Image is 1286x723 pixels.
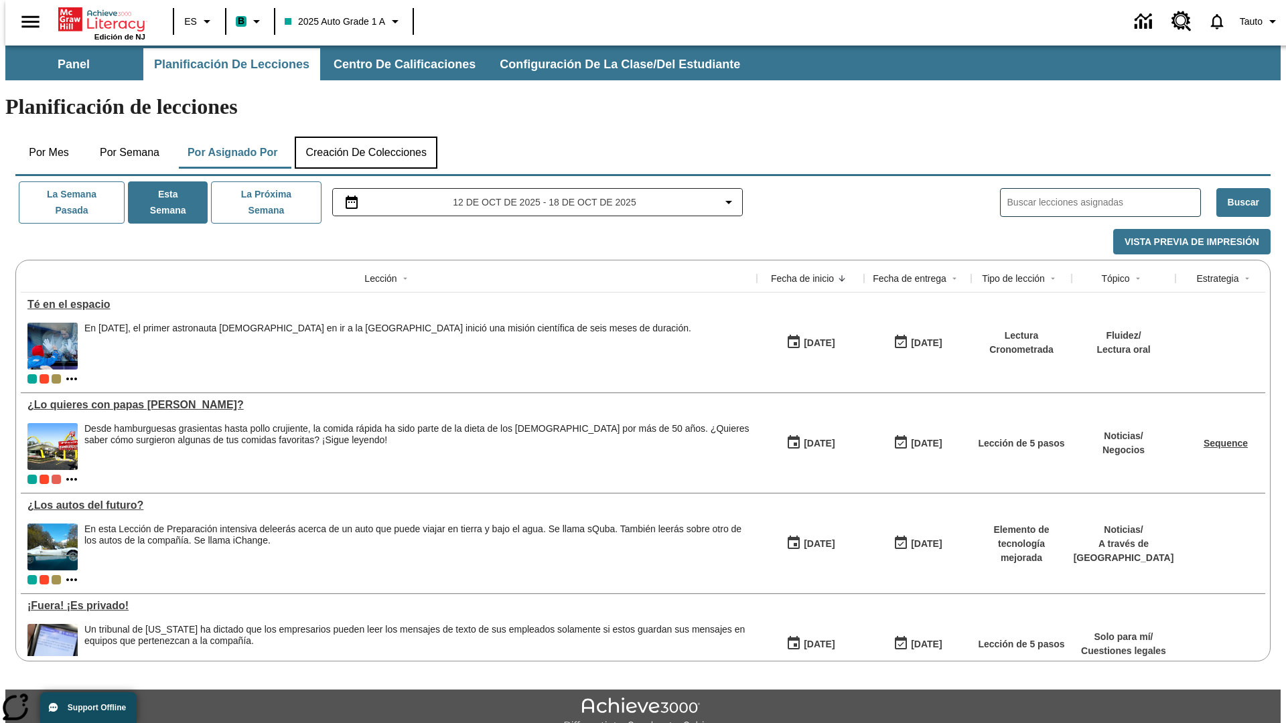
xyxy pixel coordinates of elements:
button: 04/14/25: Primer día en que estuvo disponible la lección [782,631,839,657]
div: OL 2025 Auto Grade 2 [52,475,61,484]
button: 04/20/26: Último día en que podrá accederse la lección [889,631,946,657]
span: Centro de calificaciones [334,57,476,72]
button: Perfil/Configuración [1234,9,1286,33]
div: [DATE] [911,636,942,653]
span: Desde hamburguesas grasientas hasta pollo crujiente, la comida rápida ha sido parte de la dieta d... [84,423,750,470]
button: Sort [946,270,962,287]
testabrev: leerás acerca de un auto que puede viajar en tierra y bajo el agua. Se llama sQuba. También leerá... [84,524,741,546]
div: [DATE] [804,636,835,653]
div: Portada [58,5,145,41]
a: Centro de recursos, Se abrirá en una pestaña nueva. [1163,3,1200,39]
button: Planificación de lecciones [143,48,320,80]
button: Sort [1130,270,1146,287]
button: Configuración de la clase/del estudiante [489,48,751,80]
p: Lección de 5 pasos [978,436,1064,451]
div: ¡Fuera! ¡Es privado! [27,600,750,612]
button: Por mes [15,137,82,169]
p: Solo para mí / [1081,630,1166,644]
div: [DATE] [804,536,835,552]
div: [DATE] [804,435,835,452]
button: Vista previa de impresión [1113,229,1271,255]
button: 07/20/26: Último día en que podrá accederse la lección [889,430,946,456]
div: Un tribunal de [US_STATE] ha dictado que los empresarios pueden leer los mensajes de texto de sus... [84,624,750,647]
button: Por asignado por [177,137,289,169]
button: 08/01/26: Último día en que podrá accederse la lección [889,531,946,556]
div: Test 1 [40,374,49,384]
span: B [238,13,244,29]
input: Buscar lecciones asignadas [1007,193,1200,212]
div: 2025 Auto Grade 1 [52,575,61,584]
p: Cuestiones legales [1081,644,1166,658]
button: Seleccione el intervalo de fechas opción del menú [338,194,737,210]
div: 2025 Auto Grade 1 [52,374,61,384]
div: Fecha de entrega [873,272,946,285]
div: Estrategia [1196,272,1238,285]
div: En diciembre de 2015, el primer astronauta británico en ir a la Estación Espacial Internacional i... [84,323,691,370]
div: [DATE] [911,335,942,351]
div: Lección [364,272,397,285]
button: Mostrar más clases [64,572,80,588]
img: Uno de los primeros locales de McDonald's, con el icónico letrero rojo y los arcos amarillos. [27,423,78,470]
a: Portada [58,6,145,33]
p: Elemento de tecnología mejorada [978,523,1065,565]
button: La semana pasada [19,181,125,224]
div: Subbarra de navegación [5,48,752,80]
div: En [DATE], el primer astronauta [DEMOGRAPHIC_DATA] en ir a la [GEOGRAPHIC_DATA] inició una misión... [84,323,691,334]
div: Test 1 [40,475,49,484]
a: ¡Fuera! ¡Es privado! , Lecciones [27,600,750,612]
span: ES [184,15,197,29]
div: [DATE] [911,435,942,452]
button: Sort [397,270,413,287]
span: 12 de oct de 2025 - 18 de oct de 2025 [453,195,636,210]
p: Lectura Cronometrada [978,329,1065,357]
button: Por semana [89,137,170,169]
div: Fecha de inicio [771,272,834,285]
div: Test 1 [40,575,49,584]
button: Mostrar más clases [64,371,80,387]
button: Panel [7,48,141,80]
button: Sort [1239,270,1255,287]
div: Un tribunal de California ha dictado que los empresarios pueden leer los mensajes de texto de sus... [84,624,750,671]
svg: Collapse Date Range Filter [721,194,737,210]
span: Clase actual [27,374,37,384]
button: Lenguaje: ES, Selecciona un idioma [178,9,221,33]
button: Support Offline [40,692,137,723]
div: Clase actual [27,575,37,584]
p: Lección de 5 pasos [978,637,1064,651]
p: A través de [GEOGRAPHIC_DATA] [1074,537,1174,565]
span: Panel [58,57,90,72]
span: Support Offline [68,703,126,712]
img: Un astronauta, el primero del Reino Unido que viaja a la Estación Espacial Internacional, saluda ... [27,323,78,370]
span: Planificación de lecciones [154,57,309,72]
span: Configuración de la clase/del estudiante [500,57,740,72]
p: Fluidez / [1096,329,1150,343]
p: Negocios [1102,443,1145,457]
div: [DATE] [804,335,835,351]
div: Desde hamburguesas grasientas hasta pollo crujiente, la comida rápida ha sido parte de la dieta d... [84,423,750,446]
div: ¿Lo quieres con papas fritas? [27,399,750,411]
div: Tipo de lección [982,272,1045,285]
img: Primer plano de la pantalla de un teléfono móvil. Tras una demanda, un tribunal dictó que las emp... [27,624,78,671]
div: Té en el espacio [27,299,750,311]
div: [DATE] [911,536,942,552]
button: Creación de colecciones [295,137,437,169]
p: Noticias / [1074,523,1174,537]
div: En esta Lección de Preparación intensiva de leerás acerca de un auto que puede viajar en tierra y... [84,524,750,570]
a: Sequence [1204,438,1248,449]
span: 2025 Auto Grade 1 A [285,15,385,29]
button: Buscar [1216,188,1271,217]
button: Boost El color de la clase es verde turquesa. Cambiar el color de la clase. [230,9,270,33]
a: Notificaciones [1200,4,1234,39]
button: Mostrar más clases [64,471,80,487]
button: Centro de calificaciones [323,48,486,80]
a: Té en el espacio, Lecciones [27,299,750,311]
span: Tauto [1240,15,1263,29]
